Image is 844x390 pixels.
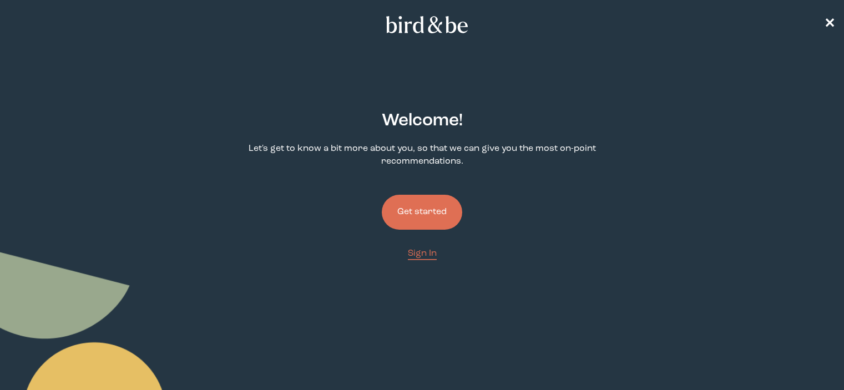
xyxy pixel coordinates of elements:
span: ✕ [824,18,835,31]
span: Sign In [408,249,437,258]
p: Let's get to know a bit more about you, so that we can give you the most on-point recommendations. [220,143,624,168]
h2: Welcome ! [382,108,463,134]
a: Sign In [408,247,437,260]
button: Get started [382,195,462,230]
a: ✕ [824,15,835,34]
a: Get started [382,177,462,247]
iframe: Gorgias live chat messenger [789,338,833,379]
